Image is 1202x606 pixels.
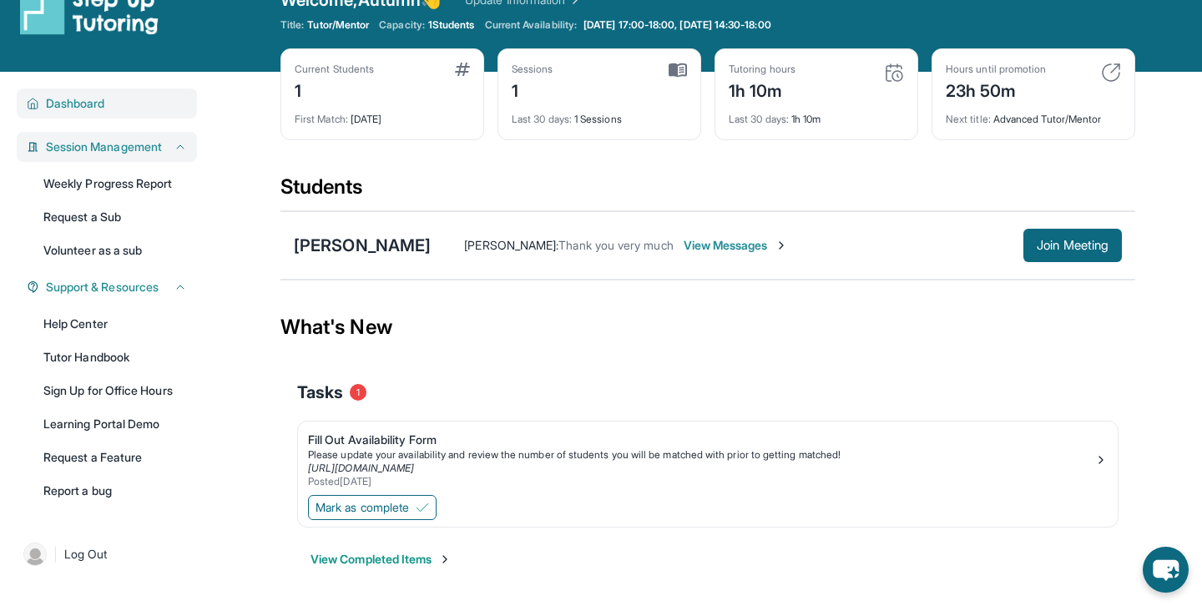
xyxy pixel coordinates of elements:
button: Support & Resources [39,279,187,295]
span: Support & Resources [46,279,159,295]
a: Sign Up for Office Hours [33,376,197,406]
img: Chevron-Right [775,239,788,252]
a: Request a Sub [33,202,197,232]
a: |Log Out [17,536,197,573]
span: Session Management [46,139,162,155]
img: card [884,63,904,83]
a: [URL][DOMAIN_NAME] [308,462,414,474]
div: Sessions [512,63,553,76]
span: Thank you very much [558,238,673,252]
a: Report a bug [33,476,197,506]
span: Current Availability: [485,18,577,32]
span: Log Out [64,546,108,563]
span: Title: [280,18,304,32]
img: card [669,63,687,78]
a: Volunteer as a sub [33,235,197,265]
span: View Messages [684,237,788,254]
div: 1 [295,76,374,103]
div: 1 [512,76,553,103]
img: Mark as complete [416,501,429,514]
div: 1h 10m [729,76,795,103]
div: 1h 10m [729,103,904,126]
a: [DATE] 17:00-18:00, [DATE] 14:30-18:00 [580,18,775,32]
a: Request a Feature [33,442,197,472]
div: Fill Out Availability Form [308,432,1094,448]
button: Session Management [39,139,187,155]
a: Weekly Progress Report [33,169,197,199]
a: Learning Portal Demo [33,409,197,439]
img: card [1101,63,1121,83]
div: Please update your availability and review the number of students you will be matched with prior ... [308,448,1094,462]
span: First Match : [295,113,348,125]
span: Tutor/Mentor [307,18,369,32]
span: Next title : [946,113,991,125]
div: Current Students [295,63,374,76]
span: 1 Students [428,18,475,32]
span: Mark as complete [316,499,409,516]
span: | [53,544,58,564]
div: Students [280,174,1135,210]
span: Dashboard [46,95,105,112]
button: Dashboard [39,95,187,112]
span: Capacity: [379,18,425,32]
div: [DATE] [295,103,470,126]
div: [PERSON_NAME] [294,234,431,257]
button: Join Meeting [1023,229,1122,262]
div: Advanced Tutor/Mentor [946,103,1121,126]
a: Tutor Handbook [33,342,197,372]
span: Tasks [297,381,343,404]
span: [DATE] 17:00-18:00, [DATE] 14:30-18:00 [583,18,771,32]
span: Join Meeting [1037,240,1109,250]
div: 1 Sessions [512,103,687,126]
div: Hours until promotion [946,63,1046,76]
button: chat-button [1143,547,1189,593]
div: Tutoring hours [729,63,795,76]
img: card [455,63,470,76]
span: [PERSON_NAME] : [464,238,558,252]
div: 23h 50m [946,76,1046,103]
span: Last 30 days : [512,113,572,125]
a: Help Center [33,309,197,339]
img: user-img [23,543,47,566]
a: Fill Out Availability FormPlease update your availability and review the number of students you w... [298,422,1118,492]
span: Last 30 days : [729,113,789,125]
button: Mark as complete [308,495,437,520]
div: What's New [280,290,1135,364]
div: Posted [DATE] [308,475,1094,488]
button: View Completed Items [311,551,452,568]
span: 1 [350,384,366,401]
